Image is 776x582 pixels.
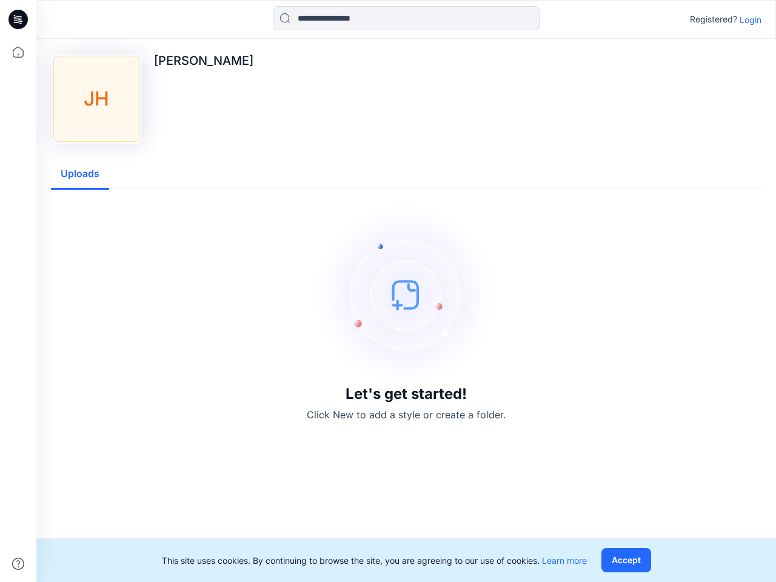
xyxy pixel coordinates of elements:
[601,548,651,572] button: Accept
[740,13,761,26] p: Login
[307,407,506,422] p: Click New to add a style or create a folder.
[315,204,497,386] img: empty-state-image.svg
[542,555,587,566] a: Learn more
[162,554,587,567] p: This site uses cookies. By continuing to browse the site, you are agreeing to our use of cookies.
[51,159,109,190] button: Uploads
[346,386,467,403] h3: Let's get started!
[690,12,737,27] p: Registered?
[53,56,139,142] div: JH
[154,53,253,68] p: [PERSON_NAME]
